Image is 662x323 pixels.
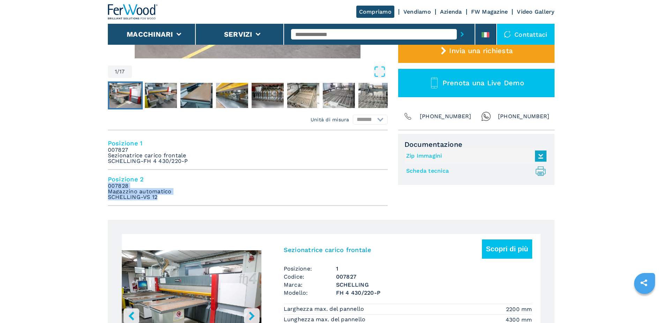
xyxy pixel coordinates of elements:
span: [PHONE_NUMBER] [498,112,550,121]
li: Posizione 2 [108,170,388,206]
img: Whatsapp [481,112,491,121]
button: submit-button [457,26,468,42]
button: Open Fullscreen [134,65,386,78]
button: Go to Slide 5 [250,81,285,109]
button: Go to Slide 1 [108,81,143,109]
h4: Posizione 2 [108,175,388,183]
em: 007828 Magazzino automatico SCHELLING-VS 12 [108,183,172,200]
nav: Thumbnail Navigation [108,81,388,109]
h3: FH 4 430/220-P [336,289,532,297]
li: Posizione 1 [108,134,388,170]
img: Ferwood [108,4,158,20]
img: 07bb593e16ef9cc83e63f9ede49ba872 [109,83,141,108]
button: Invia una richiesta [398,38,555,63]
img: bcd095de88edc784bffc96a649b4ca9f [180,83,213,108]
span: Modello: [284,289,336,297]
span: 17 [119,69,125,74]
div: Contattaci [497,24,555,45]
img: c3cb8b205374c77ab69b4efa02eedb0d [252,83,284,108]
span: Documentazione [404,140,548,149]
a: Scheda tecnica [406,165,543,177]
button: Macchinari [127,30,173,38]
span: / [117,69,119,74]
h4: Posizione 1 [108,139,388,147]
a: Video Gallery [517,8,554,15]
button: Go to Slide 7 [321,81,356,109]
button: Servizi [224,30,252,38]
a: FW Magazine [471,8,508,15]
a: sharethis [635,274,653,292]
em: 2200 mm [506,305,532,313]
a: Azienda [440,8,462,15]
button: Go to Slide 6 [286,81,321,109]
h3: 007827 [336,273,532,281]
p: Larghezza max. del pannello [284,305,366,313]
button: Go to Slide 4 [215,81,250,109]
button: Scopri di più [482,239,532,259]
button: Go to Slide 2 [143,81,178,109]
em: 007827 Sezionatrice carico frontale SCHELLING-FH 4 430/220-P [108,147,188,164]
img: Contattaci [504,31,511,38]
span: Marca: [284,281,336,289]
span: Prenota una Live Demo [442,79,524,87]
button: Prenota una Live Demo [398,69,555,97]
em: Unità di misura [311,116,349,123]
button: Go to Slide 3 [179,81,214,109]
span: 1 [336,265,532,273]
a: Vendiamo [403,8,431,15]
img: Phone [403,112,413,121]
span: 1 [115,69,117,74]
img: 2fd30078c224906bf518cb76f8b425e5 [358,83,390,108]
h3: SCHELLING [336,281,532,289]
img: 9edb803d914e15bb5cc784d8da61d69b [323,83,355,108]
span: Invia una richiesta [449,46,513,55]
span: Posizione: [284,265,336,273]
span: [PHONE_NUMBER] [420,112,471,121]
img: 367aa02b59a381e7922e4378fd2ee39a [287,83,319,108]
span: Codice: [284,273,336,281]
a: Zip Immagini [406,150,543,162]
img: da103d0b538ab2dc08f8f3c1e86e406f [216,83,248,108]
button: Go to Slide 8 [357,81,392,109]
a: Compriamo [356,6,394,18]
img: 1e19062c0b3d3ec6cf25d48bbe61a7ce [145,83,177,108]
h3: Sezionatrice carico frontale [284,246,371,254]
iframe: Chat [632,292,657,318]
